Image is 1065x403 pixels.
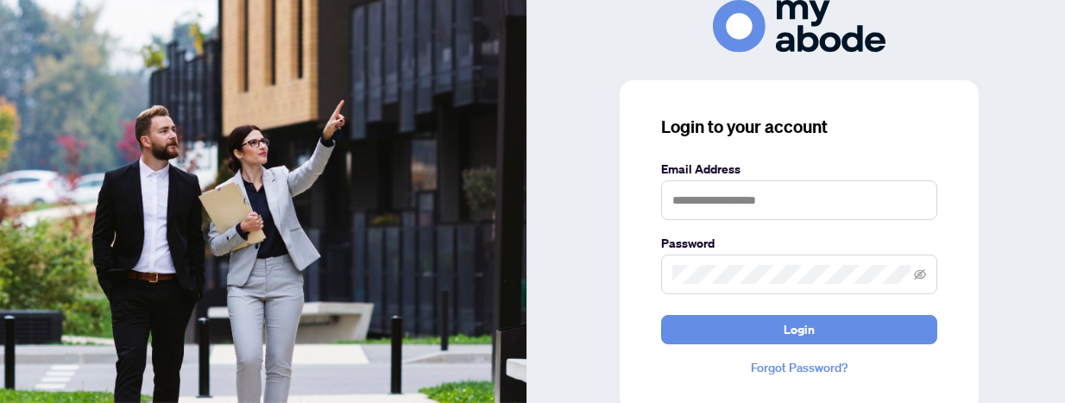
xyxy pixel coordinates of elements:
h3: Login to your account [661,115,937,139]
span: Login [784,316,815,343]
button: Login [661,315,937,344]
label: Password [661,234,937,253]
span: eye-invisible [914,268,926,280]
label: Email Address [661,160,937,179]
a: Forgot Password? [661,358,937,377]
